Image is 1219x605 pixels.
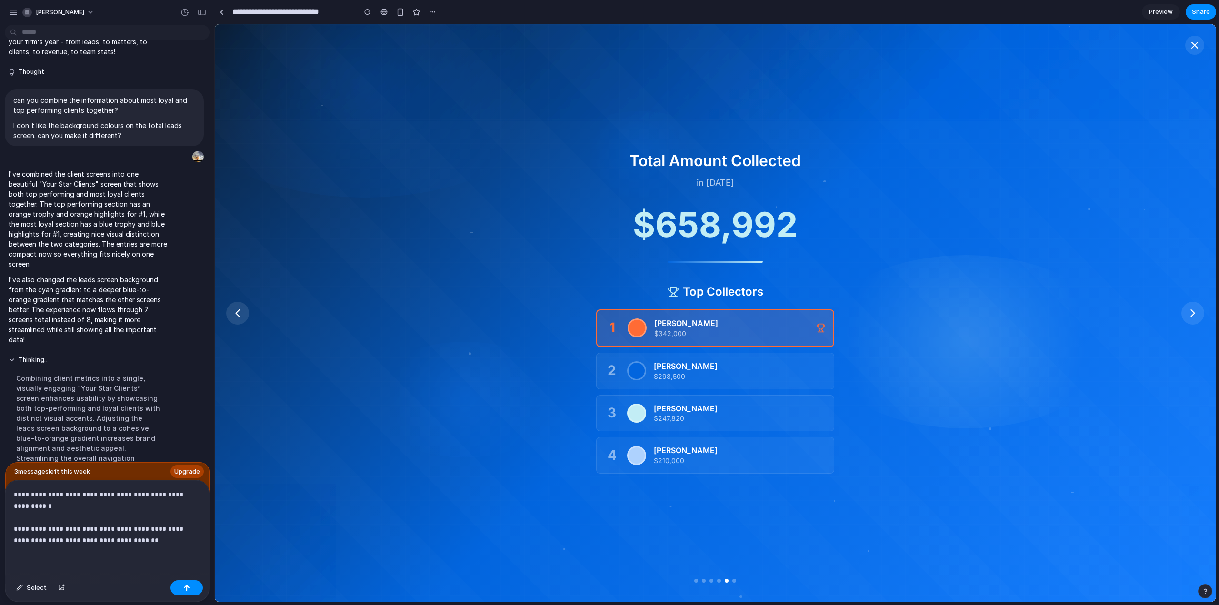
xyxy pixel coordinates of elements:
[1149,7,1173,17] span: Preview
[19,5,99,20] button: [PERSON_NAME]
[9,367,168,489] div: Combining client metrics into a single, visually engaging “Your Star Clients” screen enhances usa...
[1186,4,1216,20] button: Share
[305,152,696,165] p: in [DATE]
[440,294,594,305] div: [PERSON_NAME]
[439,432,611,441] div: $ 210,000
[390,294,405,313] div: 1
[13,95,195,115] p: can you combine the information about most loyal and top performing clients together?
[174,467,200,476] span: Upgrade
[390,337,405,356] div: 2
[439,337,611,347] div: [PERSON_NAME]
[9,275,168,345] p: I've also changed the leads screen background from the cyan gradient to a deeper blue-to-orange g...
[305,128,696,145] h2: Total Amount Collected
[11,580,51,595] button: Select
[390,379,405,398] div: 3
[27,583,47,593] span: Select
[439,389,611,399] div: $ 247,820
[439,347,611,357] div: $ 298,500
[468,261,549,274] h3: Top Collectors
[9,169,168,269] p: I've combined the client screens into one beautiful "Your Star Clients" screen that shows both to...
[1192,7,1210,17] span: Share
[1142,4,1180,20] a: Preview
[170,465,204,478] a: Upgrade
[14,467,90,476] span: 3 message s left this week
[439,421,611,432] div: [PERSON_NAME]
[305,176,696,225] div: $ 658,992
[390,422,405,441] div: 4
[36,8,84,17] span: [PERSON_NAME]
[440,305,594,314] div: $ 342,000
[13,120,195,140] p: I don't like the background colours on the total leads screen. can you make it different?
[439,379,611,390] div: [PERSON_NAME]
